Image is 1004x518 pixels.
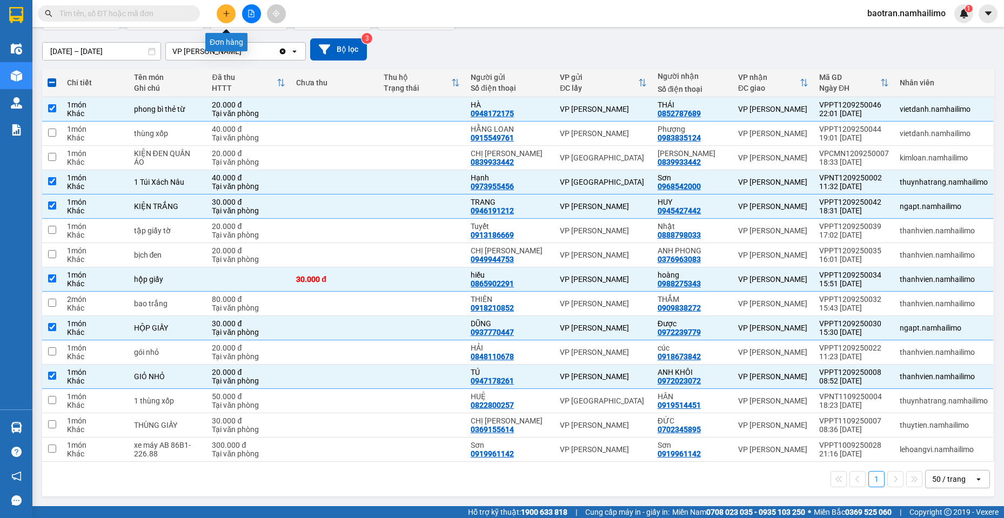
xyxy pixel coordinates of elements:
div: 80.000 đ [212,295,285,304]
div: 1 món [67,246,123,255]
div: KIỆN TRẮNG [134,202,202,211]
th: Toggle SortBy [814,69,894,97]
div: 08:36 [DATE] [819,425,889,434]
div: ĐC lấy [560,84,638,92]
div: VP [PERSON_NAME] [738,202,808,211]
div: Tại văn phòng [212,206,285,215]
img: warehouse-icon [11,97,22,109]
div: 1 món [67,149,123,158]
span: notification [11,471,22,481]
div: 20.000 đ [212,222,285,231]
div: HẰNG LOAN [471,125,549,133]
div: Khác [67,231,123,239]
span: search [45,10,52,17]
div: 30.000 đ [212,416,285,425]
div: Khác [67,352,123,361]
div: HUỆ [471,392,549,401]
div: 0919961142 [658,449,701,458]
div: VP [PERSON_NAME] [560,372,647,381]
div: HÀ [471,100,549,109]
div: Khác [67,279,123,288]
span: aim [272,10,280,17]
div: 1 thùng xốp [134,396,202,405]
div: Nhật [658,222,727,231]
span: Hỗ trợ kỹ thuật: [468,506,567,518]
span: | [575,506,577,518]
div: Mã GD [819,73,880,82]
span: plus [223,10,230,17]
button: caret-down [979,4,998,23]
div: VPNT1109250004 [819,392,889,401]
strong: 1900 633 818 [521,508,567,516]
div: 17:02 [DATE] [819,231,889,239]
div: Được [658,319,727,328]
div: HTTT [212,84,277,92]
div: Nhân viên [900,78,988,87]
div: VPCMN1209250007 [819,149,889,158]
div: 15:43 [DATE] [819,304,889,312]
div: 11:32 [DATE] [819,182,889,191]
div: thanhvien.namhailimo [900,348,988,356]
div: Trạng thái [384,84,451,92]
div: 0983835124 [658,133,701,142]
div: Thu hộ [384,73,451,82]
div: 40.000 đ [212,173,285,182]
div: 0848110678 [471,352,514,361]
div: 0822800257 [471,401,514,409]
div: ngapt.namhailimo [900,202,988,211]
div: VP [PERSON_NAME] [738,226,808,235]
input: Selected VP Phạm Ngũ Lão. [243,46,244,57]
button: Bộ lọc [310,38,367,60]
div: Khác [67,182,123,191]
div: Tại văn phòng [212,109,285,118]
div: 0852787689 [658,109,701,118]
img: warehouse-icon [11,70,22,82]
div: 20.000 đ [212,368,285,376]
div: 50.000 đ [212,392,285,401]
div: TRANG [471,198,549,206]
div: 0973955456 [471,182,514,191]
sup: 3 [362,33,372,44]
div: Khác [67,304,123,312]
div: VP [GEOGRAPHIC_DATA] [560,396,647,405]
div: 1 món [67,125,123,133]
div: Số điện thoại [471,84,549,92]
div: 0948172175 [471,109,514,118]
div: 1 Túi Xách Nâu [134,178,202,186]
div: 0865902291 [471,279,514,288]
div: ĐỨC [658,416,727,425]
div: THÙNG GIẤY [134,421,202,429]
div: Khác [67,328,123,337]
div: VP [PERSON_NAME] [560,275,647,284]
div: thuynhatrang.namhailimo [900,178,988,186]
div: 0918210852 [471,304,514,312]
div: Người nhận [658,72,727,80]
div: Tại văn phòng [212,449,285,458]
div: 0913186669 [471,231,514,239]
div: 0949944753 [471,255,514,264]
span: ⚪️ [808,510,811,514]
div: Tại văn phòng [212,158,285,166]
button: aim [267,4,286,23]
div: VPPT1209250030 [819,319,889,328]
div: bịch đen [134,251,202,259]
strong: 0369 525 060 [845,508,892,516]
div: Số điện thoại [658,85,727,93]
button: file-add [242,4,261,23]
div: DŨNG [471,319,549,328]
div: Chưa thu [296,78,372,87]
div: Khác [67,133,123,142]
input: Tìm tên, số ĐT hoặc mã đơn [59,8,187,19]
div: VPPT1109250007 [819,416,889,425]
div: VP [PERSON_NAME] [738,299,808,308]
div: thanhvien.namhailimo [900,251,988,259]
div: thuytien.namhailimo [900,421,988,429]
span: Miền Nam [672,506,805,518]
div: Khác [67,449,123,458]
div: Tại văn phòng [212,182,285,191]
div: VPPT1209250046 [819,100,889,109]
div: 0972023072 [658,376,701,385]
div: 0972239779 [658,328,701,337]
div: CHỊ HƯƠNG [471,246,549,255]
div: VP [PERSON_NAME] [738,348,808,356]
